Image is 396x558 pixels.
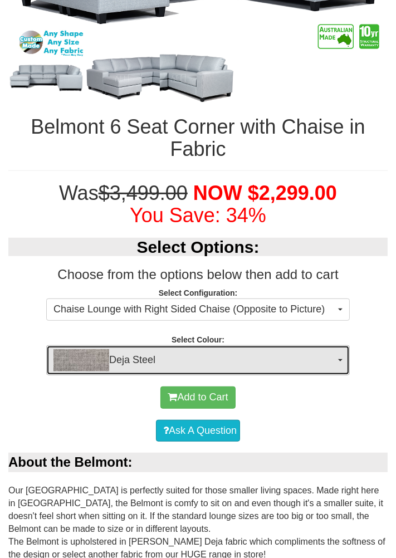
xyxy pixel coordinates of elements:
[53,302,335,317] span: Chaise Lounge with Right Sided Chaise (Opposite to Picture)
[8,182,388,226] h1: Was
[99,182,188,204] del: $3,499.00
[156,420,240,442] a: Ask A Question
[130,204,266,227] font: You Save: 34%
[193,182,337,204] span: NOW $2,299.00
[8,453,388,472] div: About the Belmont:
[8,116,388,160] h1: Belmont 6 Seat Corner with Chaise in Fabric
[160,386,235,409] button: Add to Cart
[159,288,238,297] strong: Select Configuration:
[8,267,388,282] h3: Choose from the options below then add to cart
[53,349,109,371] img: Deja Steel
[136,238,259,256] b: Select Options:
[172,335,224,344] strong: Select Colour:
[46,345,350,375] button: Deja SteelDeja Steel
[46,298,350,321] button: Chaise Lounge with Right Sided Chaise (Opposite to Picture)
[53,349,335,371] span: Deja Steel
